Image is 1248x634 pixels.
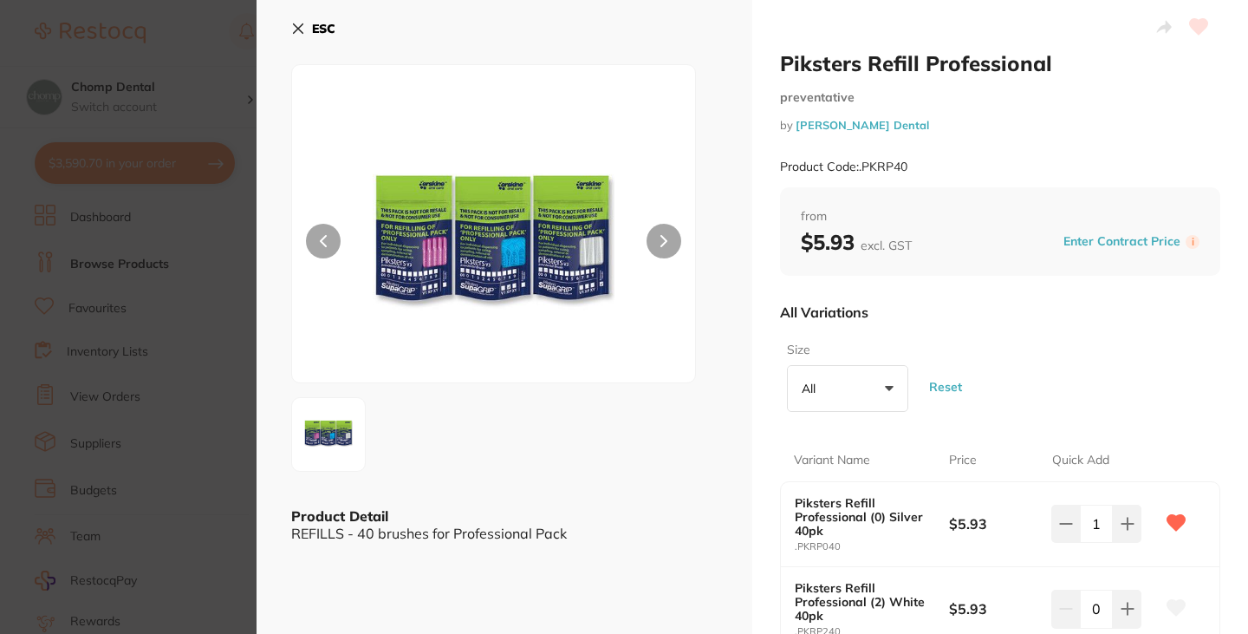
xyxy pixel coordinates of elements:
b: ESC [312,21,335,36]
label: Size [787,342,903,359]
button: Reset [924,356,967,419]
small: .PKRP040 [795,541,949,552]
span: excl. GST [861,238,912,253]
p: Price [949,452,977,469]
img: ODYtNTEzLWpwZw [297,403,360,466]
small: preventative [780,90,1220,105]
p: Variant Name [794,452,870,469]
p: All Variations [780,304,868,321]
img: ODYtNTEzLWpwZw [373,108,614,382]
small: Product Code: .PKRP40 [780,160,907,174]
a: [PERSON_NAME] Dental [796,118,929,132]
p: Quick Add [1052,452,1109,469]
button: All [787,365,908,412]
span: from [801,208,1199,225]
button: ESC [291,14,335,43]
b: Product Detail [291,507,388,525]
b: $5.93 [801,229,912,255]
b: $5.93 [949,599,1042,618]
div: REFILLS - 40 brushes for Professional Pack [291,526,718,541]
h2: Piksters Refill Professional [780,50,1220,76]
p: All [802,381,822,396]
small: by [780,119,1220,132]
b: Piksters Refill Professional (2) White 40pk [795,581,933,623]
label: i [1186,235,1199,249]
b: Piksters Refill Professional (0) Silver 40pk [795,496,933,538]
button: Enter Contract Price [1058,233,1186,250]
b: $5.93 [949,514,1042,533]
